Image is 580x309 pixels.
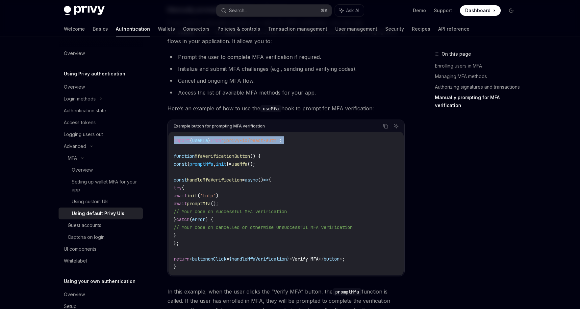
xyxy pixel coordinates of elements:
[174,216,176,222] span: }
[335,5,364,16] button: Ask AI
[59,255,143,267] a: Whitelabel
[441,50,471,58] span: On this page
[232,256,287,262] span: handleMfaVerification
[435,82,522,92] a: Authorizing signatures and transactions
[68,154,77,162] div: MFA
[167,104,405,113] span: Here’s an example of how to use the hook to prompt for MFA verification:
[64,70,125,78] h5: Using Privy authentication
[59,81,143,93] a: Overview
[174,193,187,199] span: await
[59,105,143,117] a: Authentication state
[59,243,143,255] a: UI components
[174,153,195,159] span: function
[64,291,85,298] div: Overview
[59,196,143,208] a: Using custom UIs
[335,21,377,37] a: User management
[187,177,242,183] span: handleMfaVerification
[413,7,426,14] a: Demo
[116,21,150,37] a: Authentication
[263,177,268,183] span: =>
[211,201,218,207] span: ();
[59,128,143,140] a: Logging users out
[72,166,93,174] div: Overview
[287,256,290,262] span: }
[72,198,109,206] div: Using custom UIs
[208,137,211,143] span: }
[229,256,232,262] span: {
[187,201,211,207] span: promptMfa
[260,105,281,112] code: useMfa
[189,137,192,143] span: {
[342,256,345,262] span: ;
[174,256,189,262] span: return
[72,210,124,217] div: Using default Privy UIs
[324,256,340,262] span: button
[59,289,143,300] a: Overview
[68,221,101,229] div: Guest accounts
[258,177,263,183] span: ()
[290,256,292,262] span: >
[59,164,143,176] a: Overview
[174,201,187,207] span: await
[217,21,260,37] a: Policies & controls
[192,137,208,143] span: useMfa
[216,5,332,16] button: Search...⌘K
[174,161,187,167] span: const
[346,7,359,14] span: Ask AI
[59,47,143,59] a: Overview
[435,71,522,82] a: Managing MFA methods
[167,64,405,73] li: Initialize and submit MFA challenges (e.g., sending and verifying codes).
[174,209,287,214] span: // Your code on successful MFA verification
[195,153,250,159] span: MfaVerificationButton
[174,224,353,230] span: // Your code on cancelled or otherwise unsuccessful MFA verification
[392,122,400,130] button: Ask AI
[435,61,522,71] a: Enrolling users in MFA
[333,288,362,295] code: promptMfa
[64,6,105,15] img: dark logo
[434,7,452,14] a: Support
[59,117,143,128] a: Access tokens
[232,161,247,167] span: useMfa
[242,177,245,183] span: =
[93,21,108,37] a: Basics
[268,21,327,37] a: Transaction management
[189,216,192,222] span: (
[221,137,279,143] span: '@privy-io/react-auth'
[292,256,318,262] span: Verify MFA
[167,88,405,97] li: Access the list of available MFA methods for your app.
[245,177,258,183] span: async
[279,137,282,143] span: ;
[64,257,87,265] div: Whitelabel
[64,49,85,57] div: Overview
[435,92,522,111] a: Manually prompting for MFA verification
[250,153,261,159] span: () {
[229,161,232,167] span: =
[174,264,176,270] span: }
[208,256,226,262] span: onClick
[200,193,216,199] span: 'totp'
[187,193,197,199] span: init
[174,232,176,238] span: }
[167,76,405,85] li: Cancel and ongoing MFA flow.
[64,21,85,37] a: Welcome
[174,137,189,143] span: import
[197,193,200,199] span: (
[412,21,430,37] a: Recipes
[167,52,405,62] li: Prompt the user to complete MFA verification if required.
[174,185,182,191] span: try
[213,161,216,167] span: ,
[64,277,136,285] h5: Using your own authentication
[59,176,143,196] a: Setting up wallet MFA for your app
[438,21,469,37] a: API reference
[182,185,184,191] span: {
[226,161,229,167] span: }
[187,161,189,167] span: {
[158,21,175,37] a: Wallets
[268,177,271,183] span: {
[68,233,105,241] div: Captcha on login
[460,5,501,16] a: Dashboard
[192,216,205,222] span: error
[59,219,143,231] a: Guest accounts
[64,107,106,115] div: Authentication state
[216,193,218,199] span: )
